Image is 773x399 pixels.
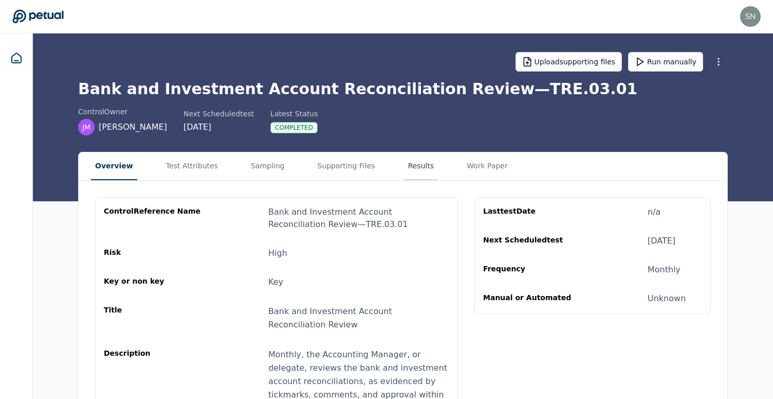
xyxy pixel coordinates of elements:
div: Frequency [483,264,582,276]
h1: Bank and Investment Account Reconciliation Review — TRE.03.01 [78,80,728,98]
span: [PERSON_NAME] [99,121,167,133]
div: Title [104,305,203,332]
a: Go to Dashboard [12,9,64,24]
button: Work Paper [463,152,512,180]
div: [DATE] [183,121,254,133]
span: Bank and Investment Account Reconciliation Review [268,306,392,329]
div: Monthly [648,264,680,276]
div: Key or non key [104,276,203,288]
button: More Options [709,53,728,71]
button: Test Attributes [162,152,222,180]
div: Key [268,276,283,288]
button: Run manually [628,52,703,72]
button: Results [404,152,438,180]
div: Next Scheduled test [483,235,582,247]
button: Sampling [247,152,289,180]
div: Risk [104,247,203,259]
img: snir@petual.ai [740,6,761,27]
a: Dashboard [4,46,29,71]
div: control Reference Name [104,206,203,231]
div: n/a [648,206,660,218]
span: JM [82,122,90,132]
button: Overview [91,152,137,180]
button: Uploadsupporting files [516,52,622,72]
div: Unknown [648,292,686,305]
div: [DATE] [648,235,675,247]
div: Latest Status [270,109,318,119]
div: Completed [270,122,318,133]
div: High [268,247,287,259]
div: Manual or Automated [483,292,582,305]
button: Supporting Files [313,152,379,180]
div: Last test Date [483,206,582,218]
div: control Owner [78,107,167,117]
div: Bank and Investment Account Reconciliation Review — TRE.03.01 [268,206,449,231]
div: Next Scheduled test [183,109,254,119]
